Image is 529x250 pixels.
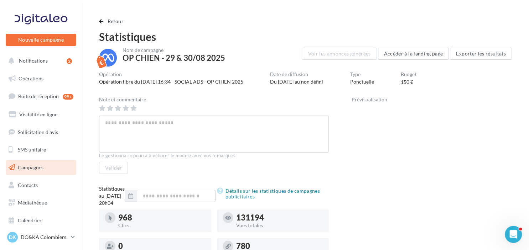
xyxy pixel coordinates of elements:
[4,178,78,193] a: Contacts
[99,162,128,174] button: Valider
[4,107,78,122] a: Visibilité en ligne
[6,230,76,244] a: DK DO&KA Colombiers
[302,48,377,60] button: Voir les annonces générées
[378,48,449,60] button: Accéder à la landing page
[118,223,206,228] div: Clics
[21,234,68,241] p: DO&KA Colombiers
[99,153,329,159] div: Le gestionnaire pourra améliorer le modèle avec vos remarques
[19,75,43,81] span: Opérations
[4,71,78,86] a: Opérations
[99,185,125,207] div: Statistiques au [DATE] 20h04
[18,129,58,135] span: Sollicitation d'avis
[6,34,76,46] button: Nouvelle campagne
[99,72,243,77] div: Opération
[270,78,323,85] div: Du [DATE] au non défini
[99,31,512,42] div: Statistiques
[19,111,57,117] span: Visibilité en ligne
[123,54,225,62] div: OP CHIEN - 29 & 30/08 2025
[4,195,78,210] a: Médiathèque
[118,242,206,250] div: 0
[18,93,59,99] span: Boîte de réception
[18,217,42,223] span: Calendrier
[350,78,374,85] div: Ponctuelle
[4,160,78,175] a: Campagnes
[18,182,38,188] span: Contacts
[18,147,46,153] span: SMS unitaire
[217,187,329,201] a: Détails sur les statistiques de campagnes publicitaires
[236,214,323,222] div: 131194
[108,18,124,24] span: Retour
[18,164,43,170] span: Campagnes
[350,72,374,77] div: Type
[18,200,47,206] span: Médiathèque
[4,89,78,104] a: Boîte de réception99+
[9,234,16,241] span: DK
[4,125,78,140] a: Sollicitation d'avis
[450,48,512,60] button: Exporter les résultats
[236,242,323,250] div: 780
[118,214,206,222] div: 968
[67,58,72,64] div: 2
[99,97,329,102] div: Note et commentaire
[63,94,73,100] div: 99+
[4,142,78,157] a: SMS unitaire
[505,226,522,243] iframe: Intercom live chat
[4,213,78,228] a: Calendrier
[19,58,48,64] span: Notifications
[99,78,243,85] div: Opération libre du [DATE] 16:34 - SOCIAL ADS - OP CHIEN 2025
[99,17,126,26] button: Retour
[401,79,413,86] div: 150 €
[352,97,512,102] div: Prévisualisation
[123,48,225,53] div: Nom de campagne
[236,223,323,228] div: Vues totales
[4,53,75,68] button: Notifications 2
[401,72,416,77] div: Budget
[270,72,323,77] div: Date de diffusion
